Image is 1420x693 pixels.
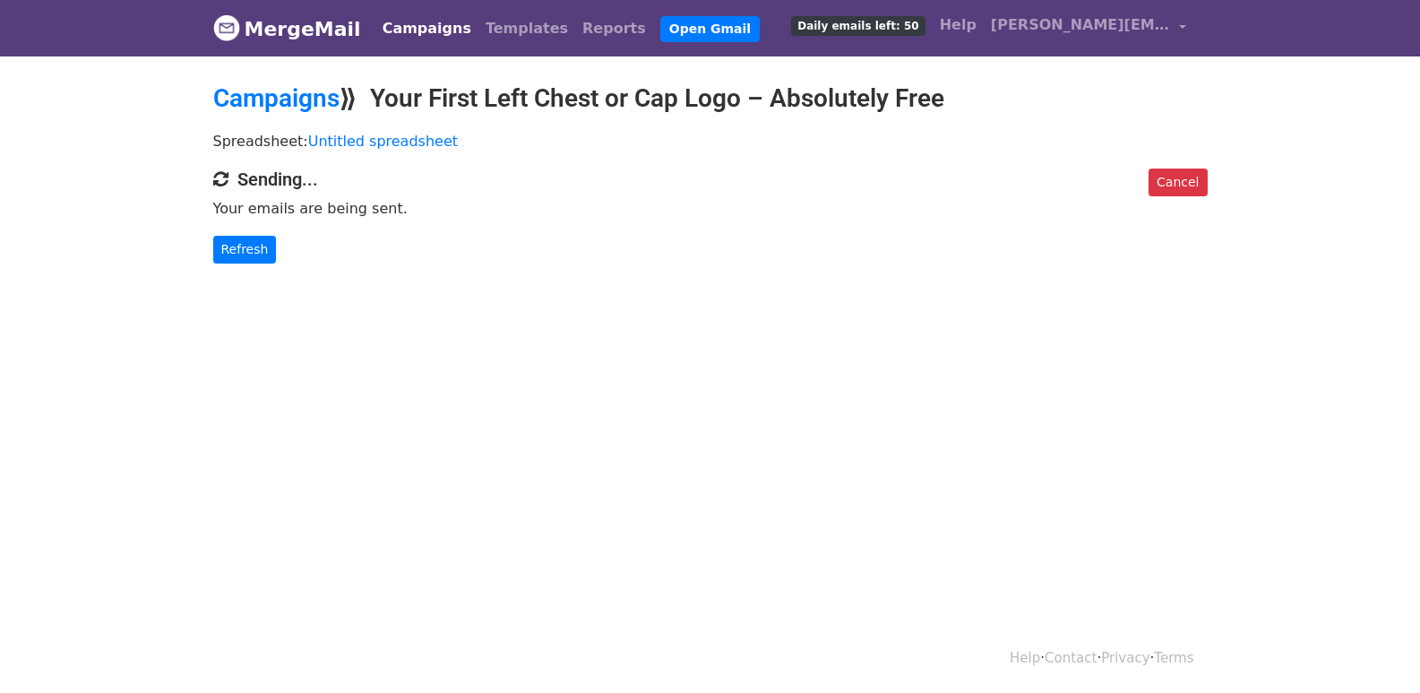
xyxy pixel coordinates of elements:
[1045,650,1097,666] a: Contact
[308,133,458,150] a: Untitled spreadsheet
[660,16,760,42] a: Open Gmail
[791,16,925,36] span: Daily emails left: 50
[375,11,478,47] a: Campaigns
[213,83,1208,114] h2: ⟫ Your First Left Chest or Cap Logo – Absolutely Free
[213,132,1208,151] p: Spreadsheet:
[933,7,984,43] a: Help
[213,236,277,264] a: Refresh
[1330,607,1420,693] iframe: Chat Widget
[784,7,932,43] a: Daily emails left: 50
[991,14,1170,36] span: [PERSON_NAME][EMAIL_ADDRESS][DOMAIN_NAME]
[478,11,575,47] a: Templates
[213,199,1208,218] p: Your emails are being sent.
[1101,650,1149,666] a: Privacy
[575,11,653,47] a: Reports
[213,14,240,41] img: MergeMail logo
[984,7,1193,49] a: [PERSON_NAME][EMAIL_ADDRESS][DOMAIN_NAME]
[213,10,361,48] a: MergeMail
[213,169,1208,190] h4: Sending...
[1154,650,1193,666] a: Terms
[213,83,340,113] a: Campaigns
[1149,169,1207,196] a: Cancel
[1010,650,1040,666] a: Help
